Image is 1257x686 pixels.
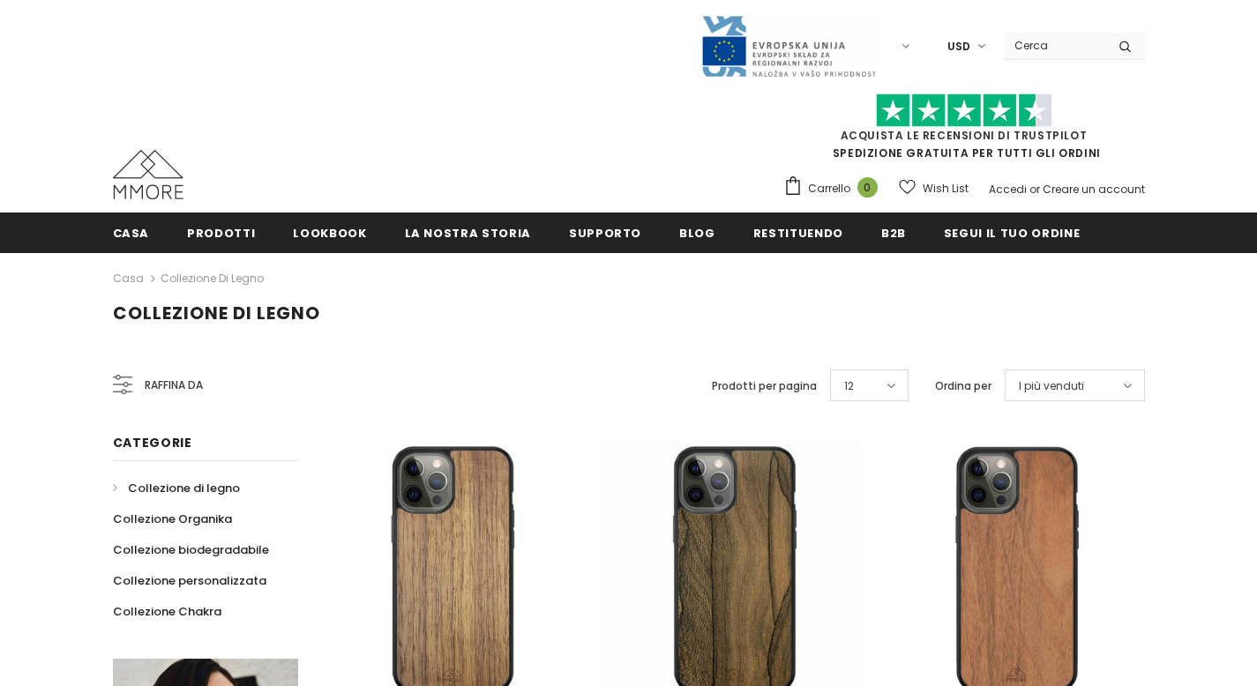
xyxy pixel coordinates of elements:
span: Lookbook [293,225,366,242]
span: Categorie [113,434,192,451]
a: Wish List [899,173,969,204]
span: Wish List [923,180,969,198]
a: Prodotti [187,213,255,252]
a: Collezione personalizzata [113,565,266,596]
a: Restituendo [753,213,843,252]
input: Search Site [1004,33,1105,58]
span: Collezione di legno [113,301,320,325]
span: Collezione biodegradabile [113,541,269,558]
a: Javni Razpis [700,38,877,53]
span: La nostra storia [405,225,531,242]
span: Collezione personalizzata [113,572,266,589]
span: Collezione Chakra [113,603,221,620]
a: Collezione di legno [113,473,240,503]
a: Segui il tuo ordine [944,213,1080,252]
a: Creare un account [1043,182,1145,197]
span: Restituendo [753,225,843,242]
span: 12 [844,377,854,395]
a: Casa [113,268,144,289]
span: or [1029,182,1040,197]
span: Collezione Organika [113,511,232,527]
a: B2B [881,213,906,252]
label: Ordina per [935,377,991,395]
span: Casa [113,225,150,242]
a: Carrello 0 [783,175,887,202]
span: USD [947,38,970,56]
span: 0 [857,177,878,198]
a: Collezione di legno [161,271,264,286]
span: Raffina da [145,376,203,395]
a: Accedi [989,182,1027,197]
span: supporto [569,225,641,242]
a: Blog [679,213,715,252]
img: Javni Razpis [700,14,877,78]
a: Casa [113,213,150,252]
a: Collezione biodegradabile [113,534,269,565]
a: supporto [569,213,641,252]
a: Collezione Organika [113,503,232,534]
img: Casi MMORE [113,150,183,199]
span: I più venduti [1019,377,1084,395]
span: Carrello [808,180,850,198]
a: Acquista le recensioni di TrustPilot [841,128,1088,143]
img: Fidati di Pilot Stars [876,93,1052,128]
a: Collezione Chakra [113,596,221,627]
a: Lookbook [293,213,366,252]
span: Blog [679,225,715,242]
span: Prodotti [187,225,255,242]
span: SPEDIZIONE GRATUITA PER TUTTI GLI ORDINI [783,101,1145,160]
span: B2B [881,225,906,242]
a: La nostra storia [405,213,531,252]
span: Segui il tuo ordine [944,225,1080,242]
span: Collezione di legno [128,480,240,496]
label: Prodotti per pagina [712,377,817,395]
